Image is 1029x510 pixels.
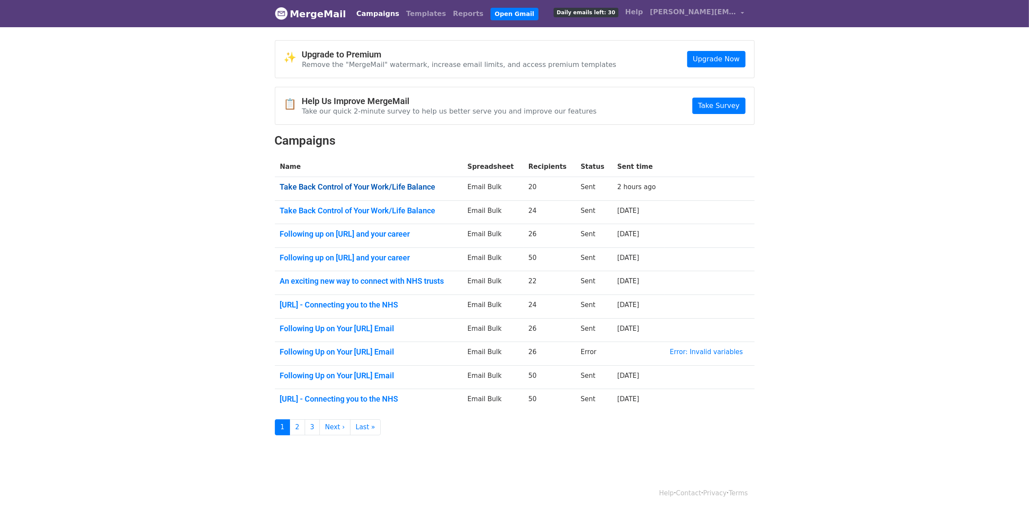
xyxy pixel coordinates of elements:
[523,389,576,412] td: 50
[576,365,612,389] td: Sent
[275,7,288,20] img: MergeMail logo
[280,253,457,263] a: Following up on [URL] and your career
[305,419,320,435] a: 3
[576,247,612,271] td: Sent
[284,98,302,111] span: 📋
[576,318,612,342] td: Sent
[617,301,639,309] a: [DATE]
[523,365,576,389] td: 50
[353,5,403,22] a: Campaigns
[670,348,743,356] a: Error: Invalid variables
[617,230,639,238] a: [DATE]
[523,342,576,366] td: 26
[280,206,457,215] a: Take Back Control of Your Work/Life Balance
[275,5,346,23] a: MergeMail
[659,489,674,497] a: Help
[280,371,457,380] a: Following Up on Your [URL] Email
[612,157,665,177] th: Sent time
[617,183,656,191] a: 2 hours ago
[280,229,457,239] a: Following up on [URL] and your career
[403,5,449,22] a: Templates
[302,107,597,116] p: Take our quick 2-minute survey to help us better serve you and improve our features
[576,200,612,224] td: Sent
[462,200,523,224] td: Email Bulk
[462,342,523,366] td: Email Bulk
[523,271,576,295] td: 22
[302,96,597,106] h4: Help Us Improve MergeMail
[462,318,523,342] td: Email Bulk
[617,277,639,285] a: [DATE]
[462,247,523,271] td: Email Bulk
[687,51,745,67] a: Upgrade Now
[280,324,457,333] a: Following Up on Your [URL] Email
[302,60,617,69] p: Remove the "MergeMail" watermark, increase email limits, and access premium templates
[523,247,576,271] td: 50
[576,157,612,177] th: Status
[462,365,523,389] td: Email Bulk
[576,271,612,295] td: Sent
[280,276,457,286] a: An exciting new way to connect with NHS trusts
[550,3,621,21] a: Daily emails left: 30
[275,419,290,435] a: 1
[576,224,612,248] td: Sent
[622,3,647,21] a: Help
[703,489,726,497] a: Privacy
[523,200,576,224] td: 24
[617,254,639,262] a: [DATE]
[523,295,576,319] td: 24
[280,182,457,192] a: Take Back Control of Your Work/Life Balance
[302,49,617,60] h4: Upgrade to Premium
[350,419,381,435] a: Last »
[676,489,701,497] a: Contact
[462,389,523,412] td: Email Bulk
[523,224,576,248] td: 26
[576,295,612,319] td: Sent
[319,419,350,435] a: Next ›
[462,177,523,201] td: Email Bulk
[284,51,302,64] span: ✨
[647,3,748,24] a: [PERSON_NAME][EMAIL_ADDRESS][PERSON_NAME]
[523,177,576,201] td: 20
[617,325,639,333] a: [DATE]
[462,157,523,177] th: Spreadsheet
[617,372,639,380] a: [DATE]
[449,5,487,22] a: Reports
[280,394,457,404] a: [URL] - Connecting you to the NHS
[617,207,639,215] a: [DATE]
[576,342,612,366] td: Error
[729,489,748,497] a: Terms
[576,177,612,201] td: Sent
[650,7,736,17] span: [PERSON_NAME][EMAIL_ADDRESS][PERSON_NAME]
[523,157,576,177] th: Recipients
[617,395,639,403] a: [DATE]
[576,389,612,412] td: Sent
[462,295,523,319] td: Email Bulk
[275,133,755,148] h2: Campaigns
[692,98,745,114] a: Take Survey
[462,271,523,295] td: Email Bulk
[275,157,462,177] th: Name
[462,224,523,248] td: Email Bulk
[554,8,618,17] span: Daily emails left: 30
[280,300,457,310] a: [URL] - Connecting you to the NHS
[491,8,538,20] a: Open Gmail
[290,419,305,435] a: 2
[523,318,576,342] td: 26
[280,347,457,357] a: Following Up on Your [URL] Email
